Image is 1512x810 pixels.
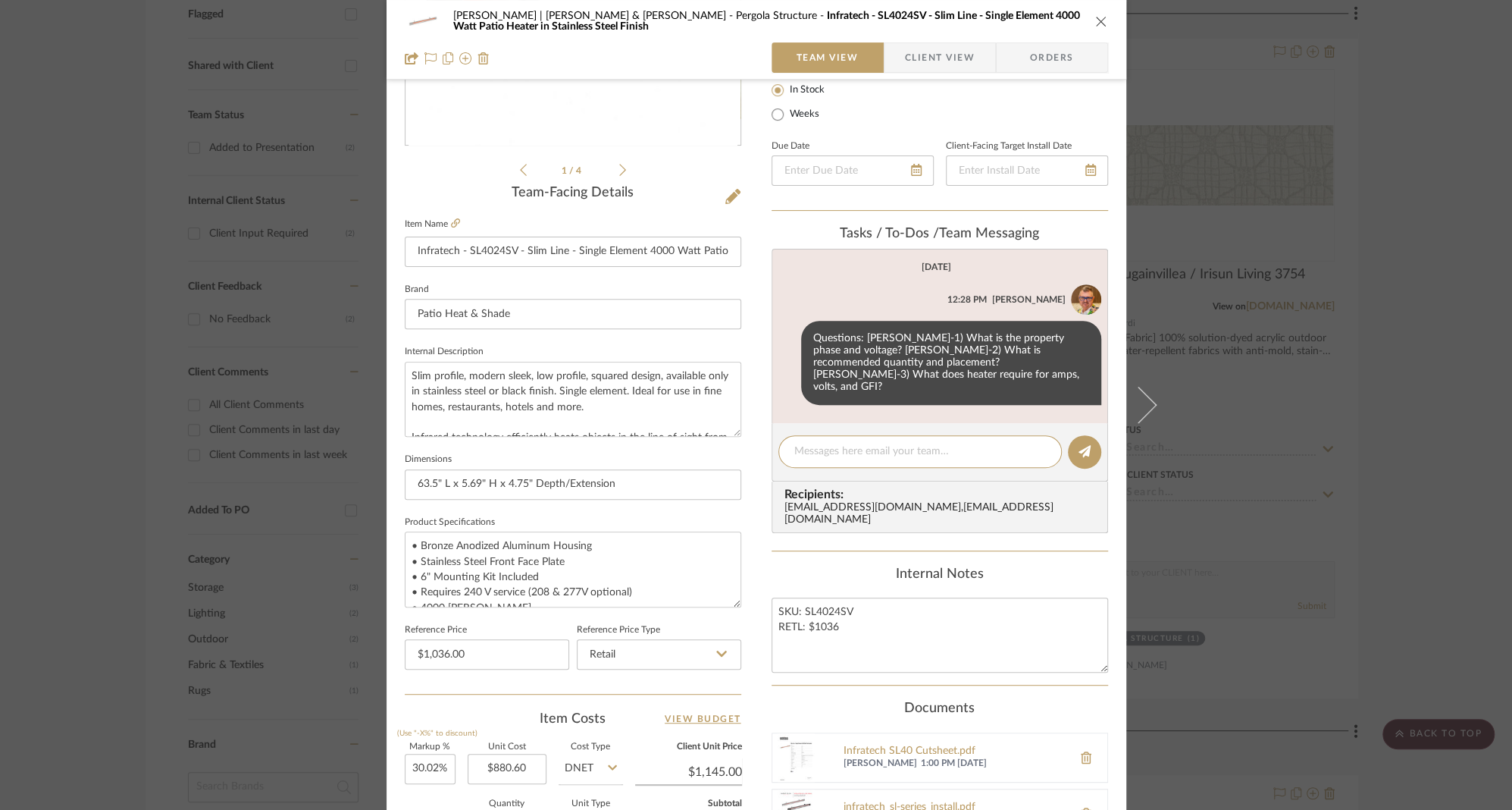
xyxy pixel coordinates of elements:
label: In Stock [787,83,825,97]
label: Internal Description [405,348,484,356]
span: Recipients: [784,488,1101,501]
span: 4 [576,166,584,175]
label: Quantity [468,800,546,808]
label: Weeks [787,108,819,121]
span: Orders [1013,42,1091,73]
div: Item Costs [405,710,741,728]
label: Client Unit Price [635,743,742,751]
img: 34762d51-f95a-4a0f-8d7f-e001e167ad26.jpeg [1071,284,1101,315]
input: Enter the dimensions of this item [405,469,741,500]
span: Client View [905,42,975,73]
a: Infratech SL40 Cutsheet.pdf [844,746,1065,758]
span: 1:00 PM [DATE] [921,758,1065,770]
div: [DATE] [922,262,951,272]
mat-radio-group: Select item type [772,81,850,124]
label: Unit Cost [468,743,546,751]
div: 12:28 PM [947,293,987,306]
input: Enter Due Date [772,155,934,186]
span: 1 [562,166,569,175]
div: Documents [772,701,1108,717]
label: Reference Price [405,626,467,634]
span: Infratech - SL4024SV - Slim Line - Single Element 4000 Watt Patio Heater in Stainless Steel Finish [453,11,1080,32]
span: Pergola Structure [736,11,827,21]
input: Enter Item Name [405,237,741,267]
span: [PERSON_NAME] [844,758,917,770]
label: Due Date [772,143,809,150]
button: close [1094,14,1108,28]
label: Client-Facing Target Install Date [946,143,1072,150]
label: Reference Price Type [577,626,660,634]
img: Infratech SL40 Cutsheet.pdf [772,733,821,782]
a: View Budget [665,710,741,728]
label: Unit Type [559,800,623,808]
img: Remove from project [477,52,490,64]
label: Cost Type [559,743,623,751]
div: [PERSON_NAME] [992,293,1066,306]
div: team Messaging [772,226,1108,243]
label: Product Specifications [405,519,495,526]
label: Item Name [405,218,460,231]
div: [EMAIL_ADDRESS][DOMAIN_NAME] , [EMAIL_ADDRESS][DOMAIN_NAME] [784,502,1101,526]
label: Dimensions [405,456,452,463]
input: Enter Brand [405,299,741,329]
label: Brand [405,286,429,294]
span: Tasks / To-Dos / [840,227,939,240]
img: 9432868c-6d97-4739-b8ea-dffb130d52c1_48x40.jpg [405,6,441,36]
span: Team View [797,42,859,73]
span: [PERSON_NAME] | [PERSON_NAME] & [PERSON_NAME] [453,11,736,21]
label: Subtotal [635,800,742,808]
span: / [569,166,576,175]
label: Markup % [405,743,455,751]
div: Internal Notes [772,567,1108,583]
div: Questions: [PERSON_NAME]-1) What is the property phase and voltage? [PERSON_NAME]-2) What is reco... [801,321,1101,406]
div: Team-Facing Details [405,185,741,202]
input: Enter Install Date [946,155,1108,186]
